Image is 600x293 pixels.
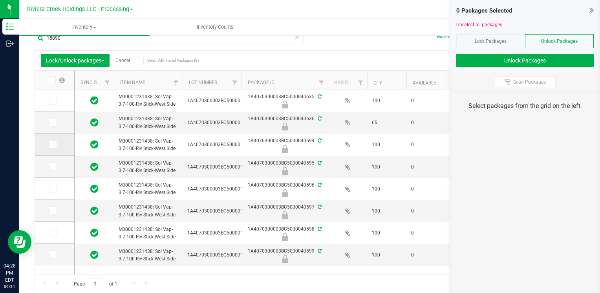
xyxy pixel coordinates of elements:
inline-svg: Inventory [6,23,14,31]
a: Sync Status [80,80,111,85]
a: Inventory Counts [150,19,280,35]
a: Lot Number [189,80,217,85]
span: 100 [372,229,402,237]
a: Qty [373,80,382,86]
span: Select All Filtered Packages (8) [147,58,187,62]
span: Sync from Compliance System [316,94,322,99]
button: Manage package tags [437,33,484,40]
span: 1A4070300003BC5000015890 [187,185,254,193]
span: Riviera Creek Holdings LLC - Processing [27,6,129,13]
span: Sync from Compliance System [316,226,322,232]
span: 0 [411,251,441,259]
span: In Sync [90,161,99,172]
span: Unlock Packages [541,38,578,44]
span: 0 [411,97,441,104]
span: M00001231438: Sol Vap-3.7-100-Riv Stick-West Side [119,159,178,174]
span: 0 [411,141,441,148]
div: 1A4070300003BC5000040596 [240,181,329,197]
span: In Sync [90,249,99,260]
span: 100 [372,185,402,193]
span: 100 [372,97,402,104]
p: 04:28 PM EDT [4,262,15,284]
span: 65 [372,119,402,126]
p: 09/24 [4,284,15,289]
span: 0 [411,185,441,193]
span: In Sync [90,95,99,106]
span: Sync from Compliance System [316,248,322,254]
span: 1A4070300003BC5000015890 [187,163,254,171]
th: Has COA [328,71,367,90]
a: Cancel [115,58,130,63]
div: Final Check Lock [240,145,329,153]
a: Available [413,80,436,86]
div: 1A4070300003BC5000040599 [240,247,329,263]
a: Filter [354,76,367,90]
span: Sync from Compliance System [316,116,322,121]
span: 100 [372,141,402,148]
button: Scan Packages [495,76,556,88]
span: 1A4070300003BC5000015890 [187,119,254,126]
span: Select all records on this page [59,77,65,83]
span: M00001231438: Sol Vap-3.7-100-Riv Stick-West Side [119,93,178,108]
div: Final Check Lock [240,101,329,108]
span: Sync from Compliance System [316,160,322,166]
span: M00001231438: Sol Vap-3.7-100-Riv Stick-West Side [119,181,178,196]
span: 0 [411,229,441,237]
div: Final Check Lock [240,189,329,197]
div: 1A4070300003BC5000040594 [240,137,329,152]
span: 0 [411,207,441,215]
span: 1A4070300003BC5000015890 [187,97,254,104]
button: Lock/Unlock packages [41,54,110,67]
span: In Sync [90,227,99,238]
span: M00001231438: Sol Vap-3.7-100-Riv Stick-West Side [119,115,178,130]
span: Sync from Compliance System [316,182,322,188]
span: 100 [372,207,402,215]
a: Filter [315,76,328,90]
span: Inventory [19,24,150,31]
a: Unselect all packages [456,22,502,27]
span: In Sync [90,117,99,128]
a: Package ID [248,80,274,85]
a: Item Name [120,80,145,85]
div: Final Check Lock [240,167,329,175]
a: Filter [229,76,241,90]
input: 1 [90,278,104,290]
div: Final Check Lock [240,255,329,263]
span: M00001231438: Sol Vap-3.7-100-Riv Stick-West Side [119,226,178,241]
span: 1A4070300003BC5000015890 [187,141,254,148]
span: Clear [294,32,300,42]
input: Search Package ID, Item Name, SKU, Lot or Part Number... [35,32,304,44]
span: In Sync [90,205,99,216]
span: M00001231438: Sol Vap-3.7-100-Riv Stick-West Side [119,248,178,263]
span: Inventory Counts [186,24,244,31]
a: Filter [101,76,114,90]
span: M00001231438: Sol Vap-3.7-100-Riv Stick-West Side [119,137,178,152]
span: 1A4070300003BC5000015890 [187,251,254,259]
span: Scan Packages [513,79,546,85]
span: 100 [372,251,402,259]
div: 1A4070300003BC5000040636 [240,115,329,130]
span: Sync from Compliance System [316,204,322,210]
iframe: Resource center [8,230,31,254]
div: Final Check Lock [240,233,329,241]
div: Final Check Lock [240,211,329,219]
div: Select packages from the grid on the left. [460,101,590,111]
a: Filter [170,76,183,90]
span: 0 [411,119,441,126]
span: 1A4070300003BC5000015890 [187,207,254,215]
div: Final Check Lock [240,123,329,130]
div: 1A4070300003BC5000040597 [240,203,329,219]
span: In Sync [90,139,99,150]
button: Unlock Packages [456,54,594,67]
div: 1A4070300003BC5000040598 [240,225,329,241]
span: Page of 1 [67,278,124,290]
inline-svg: Outbound [6,40,14,48]
div: 1A4070300003BC5000040595 [240,159,329,175]
span: M00001231438: Sol Vap-3.7-100-Riv Stick-West Side [119,203,178,218]
span: 0 [411,163,441,171]
span: Sync from Compliance System [316,138,322,143]
a: Inventory [19,19,150,35]
span: Lock Packages [475,38,507,44]
span: Lock/Unlock packages [46,57,104,64]
span: 100 [372,163,402,171]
